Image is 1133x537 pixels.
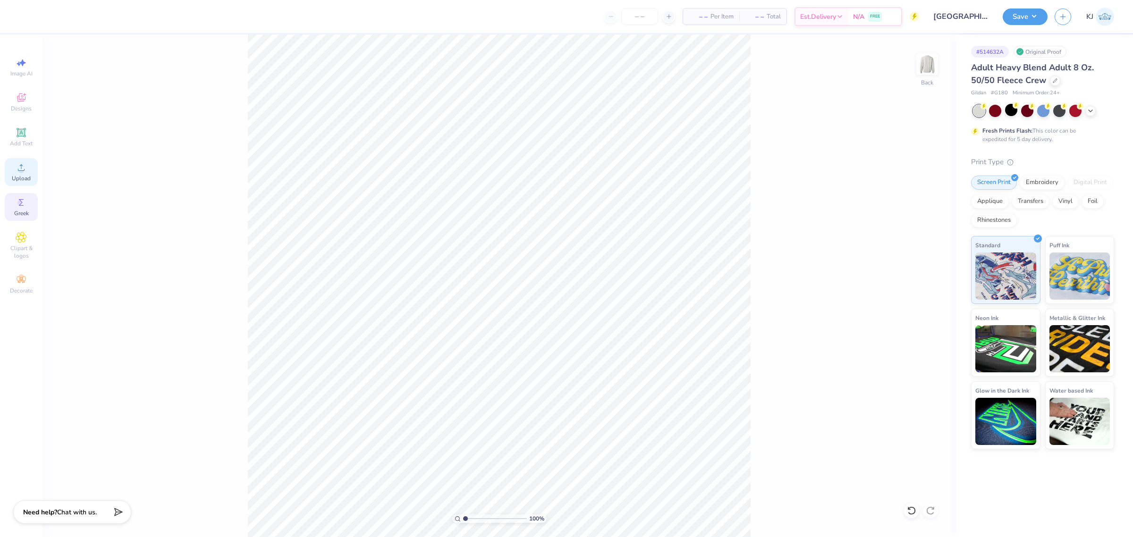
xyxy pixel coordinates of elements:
span: Decorate [10,287,33,294]
strong: Fresh Prints Flash: [982,127,1032,134]
span: Standard [975,240,1000,250]
img: Kendra Jingco [1096,8,1114,26]
span: Upload [12,175,31,182]
div: Rhinestones [971,213,1017,227]
span: Greek [14,210,29,217]
div: Foil [1082,194,1104,209]
span: Est. Delivery [800,12,836,22]
img: Back [918,55,937,74]
div: Print Type [971,157,1114,168]
span: Adult Heavy Blend Adult 8 Oz. 50/50 Fleece Crew [971,62,1094,86]
span: # G180 [991,89,1008,97]
img: Neon Ink [975,325,1036,372]
span: – – [745,12,764,22]
span: Glow in the Dark Ink [975,386,1029,395]
span: Puff Ink [1049,240,1069,250]
span: Chat with us. [57,508,97,517]
img: Standard [975,252,1036,300]
span: 100 % [529,514,544,523]
div: Transfers [1012,194,1049,209]
span: N/A [853,12,864,22]
span: Clipart & logos [5,244,38,260]
strong: Need help? [23,508,57,517]
span: Image AI [10,70,33,77]
button: Save [1003,8,1048,25]
span: FREE [870,13,880,20]
div: Screen Print [971,176,1017,190]
div: Vinyl [1052,194,1079,209]
span: Minimum Order: 24 + [1013,89,1060,97]
div: Applique [971,194,1009,209]
div: Original Proof [1014,46,1066,58]
span: Gildan [971,89,986,97]
div: # 514632A [971,46,1009,58]
input: Untitled Design [926,7,996,26]
img: Metallic & Glitter Ink [1049,325,1110,372]
span: Total [767,12,781,22]
img: Water based Ink [1049,398,1110,445]
span: Per Item [710,12,734,22]
div: Digital Print [1067,176,1113,190]
img: Glow in the Dark Ink [975,398,1036,445]
div: This color can be expedited for 5 day delivery. [982,126,1099,143]
input: – – [621,8,658,25]
span: Designs [11,105,32,112]
img: Puff Ink [1049,252,1110,300]
span: Add Text [10,140,33,147]
a: KJ [1086,8,1114,26]
div: Embroidery [1020,176,1065,190]
span: Metallic & Glitter Ink [1049,313,1105,323]
span: Neon Ink [975,313,998,323]
div: Back [921,78,933,87]
span: Water based Ink [1049,386,1093,395]
span: – – [689,12,708,22]
span: KJ [1086,11,1093,22]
